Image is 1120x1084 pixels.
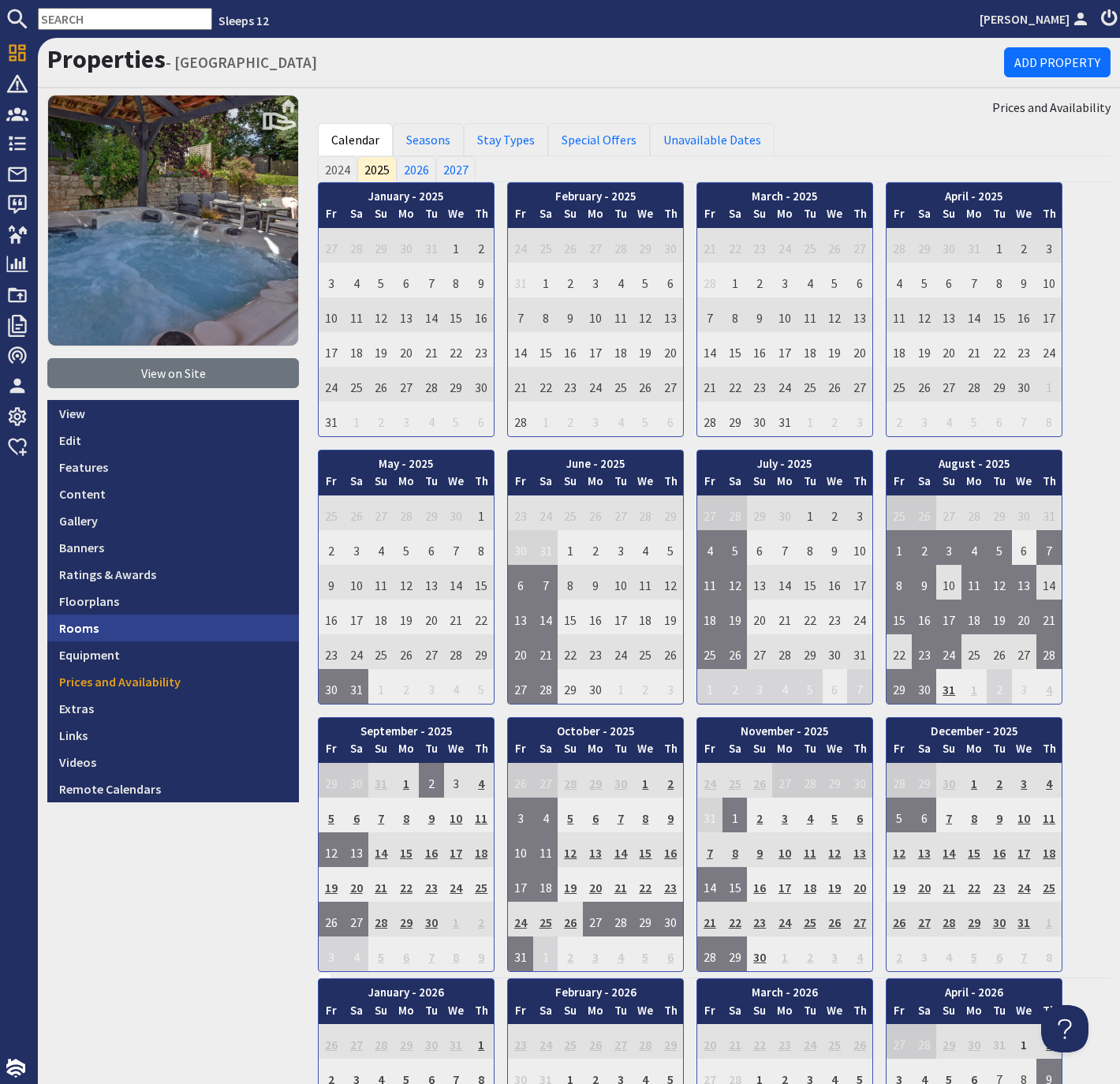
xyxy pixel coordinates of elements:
[697,228,722,263] td: 21
[987,205,1012,228] th: Tu
[887,205,912,228] th: Fr
[558,495,583,530] td: 25
[1036,263,1062,297] td: 10
[987,402,1012,436] td: 6
[583,297,608,332] td: 10
[508,183,683,206] th: February - 2025
[1012,263,1037,297] td: 9
[722,263,748,297] td: 1
[797,263,823,297] td: 4
[558,297,583,332] td: 9
[697,473,722,495] th: Fr
[419,332,444,367] td: 21
[797,228,823,263] td: 25
[658,263,683,297] td: 6
[912,228,937,263] td: 29
[368,332,394,367] td: 19
[912,495,937,530] td: 26
[394,332,419,367] td: 20
[608,495,633,530] td: 27
[583,367,608,402] td: 24
[319,367,344,402] td: 24
[419,402,444,436] td: 4
[697,402,722,436] td: 28
[987,228,1012,263] td: 1
[912,297,937,332] td: 12
[772,495,797,530] td: 30
[47,722,299,749] a: Links
[344,297,369,332] td: 11
[823,332,848,367] td: 19
[1012,473,1037,495] th: We
[633,495,659,530] td: 28
[469,495,494,530] td: 1
[1041,1005,1088,1052] iframe: Toggle Customer Support
[936,495,961,530] td: 27
[987,332,1012,367] td: 22
[747,297,772,332] td: 9
[887,450,1062,473] th: August - 2025
[650,123,775,156] a: Unavailable Dates
[697,495,722,530] td: 27
[936,205,961,228] th: Su
[368,473,394,495] th: Su
[608,263,633,297] td: 4
[583,228,608,263] td: 27
[444,473,469,495] th: We
[722,495,748,530] td: 28
[419,228,444,263] td: 31
[847,205,872,228] th: Th
[1012,205,1037,228] th: We
[936,297,961,332] td: 13
[887,402,912,436] td: 2
[508,332,533,367] td: 14
[961,332,987,367] td: 21
[747,495,772,530] td: 29
[823,367,848,402] td: 26
[583,402,608,436] td: 3
[658,473,683,495] th: Th
[508,297,533,332] td: 7
[961,473,987,495] th: Mo
[548,123,650,156] a: Special Offers
[747,228,772,263] td: 23
[887,332,912,367] td: 18
[912,263,937,297] td: 5
[368,263,394,297] td: 5
[508,402,533,436] td: 28
[319,297,344,332] td: 10
[469,332,494,367] td: 23
[394,205,419,228] th: Mo
[1036,367,1062,402] td: 1
[772,473,797,495] th: Mo
[1036,297,1062,332] td: 17
[47,427,299,454] a: Edit
[319,228,344,263] td: 27
[847,495,872,530] td: 3
[658,402,683,436] td: 6
[558,473,583,495] th: Su
[772,205,797,228] th: Mo
[961,402,987,436] td: 5
[747,263,772,297] td: 2
[912,367,937,402] td: 26
[469,228,494,263] td: 2
[38,8,212,30] input: SEARCH
[47,695,299,722] a: Extras
[533,332,558,367] td: 15
[558,205,583,228] th: Su
[658,332,683,367] td: 20
[368,530,394,565] td: 4
[558,367,583,402] td: 23
[508,450,683,473] th: June - 2025
[319,263,344,297] td: 3
[697,450,872,473] th: July - 2025
[394,473,419,495] th: Mo
[772,367,797,402] td: 24
[47,668,299,695] a: Prices and Availability
[747,473,772,495] th: Su
[397,156,436,181] a: 2026
[368,367,394,402] td: 26
[47,561,299,588] a: Ratings & Awards
[394,297,419,332] td: 13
